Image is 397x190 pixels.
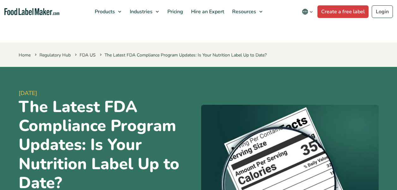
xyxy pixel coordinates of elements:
[19,89,196,98] span: [DATE]
[19,52,31,58] a: Home
[165,8,184,15] span: Pricing
[372,5,393,18] a: Login
[99,52,267,58] span: The Latest FDA Compliance Program Updates: Is Your Nutrition Label Up to Date?
[80,52,96,58] a: FDA US
[317,5,369,18] a: Create a free label
[4,8,59,15] a: Food Label Maker homepage
[39,52,71,58] a: Regulatory Hub
[128,8,153,15] span: Industries
[230,8,257,15] span: Resources
[298,5,317,18] button: Change language
[93,8,116,15] span: Products
[189,8,225,15] span: Hire an Expert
